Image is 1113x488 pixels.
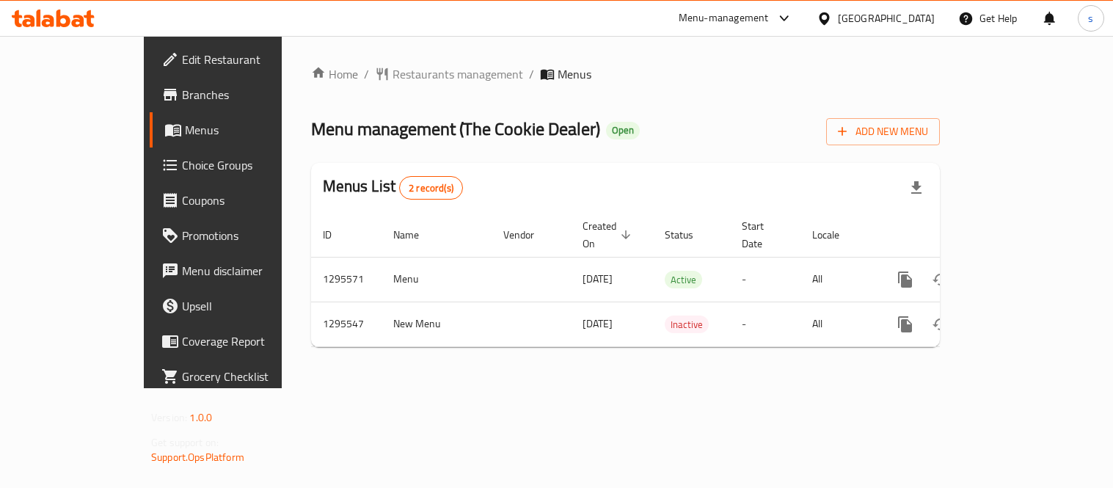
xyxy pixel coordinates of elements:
[189,408,212,427] span: 1.0.0
[393,65,523,83] span: Restaurants management
[150,253,329,288] a: Menu disclaimer
[182,192,318,209] span: Coupons
[826,118,940,145] button: Add New Menu
[150,218,329,253] a: Promotions
[665,316,709,333] span: Inactive
[150,288,329,324] a: Upsell
[393,226,438,244] span: Name
[503,226,553,244] span: Vendor
[583,314,613,333] span: [DATE]
[606,124,640,136] span: Open
[311,112,600,145] span: Menu management ( The Cookie Dealer )
[730,302,800,346] td: -
[382,257,492,302] td: Menu
[606,122,640,139] div: Open
[311,213,1040,347] table: enhanced table
[182,262,318,280] span: Menu disclaimer
[888,262,923,297] button: more
[150,42,329,77] a: Edit Restaurant
[150,112,329,148] a: Menus
[182,156,318,174] span: Choice Groups
[311,65,940,83] nav: breadcrumb
[182,368,318,385] span: Grocery Checklist
[529,65,534,83] li: /
[876,213,1040,258] th: Actions
[730,257,800,302] td: -
[311,257,382,302] td: 1295571
[311,65,358,83] a: Home
[182,297,318,315] span: Upsell
[742,217,783,252] span: Start Date
[923,262,958,297] button: Change Status
[151,408,187,427] span: Version:
[888,307,923,342] button: more
[800,257,876,302] td: All
[1088,10,1093,26] span: s
[899,170,934,205] div: Export file
[151,448,244,467] a: Support.OpsPlatform
[375,65,523,83] a: Restaurants management
[923,307,958,342] button: Change Status
[400,181,462,195] span: 2 record(s)
[812,226,858,244] span: Locale
[151,433,219,452] span: Get support on:
[665,272,702,288] span: Active
[558,65,591,83] span: Menus
[323,226,351,244] span: ID
[182,86,318,103] span: Branches
[838,123,928,141] span: Add New Menu
[182,332,318,350] span: Coverage Report
[382,302,492,346] td: New Menu
[150,359,329,394] a: Grocery Checklist
[399,176,463,200] div: Total records count
[583,217,635,252] span: Created On
[150,324,329,359] a: Coverage Report
[665,226,712,244] span: Status
[665,271,702,288] div: Active
[150,148,329,183] a: Choice Groups
[182,51,318,68] span: Edit Restaurant
[150,77,329,112] a: Branches
[185,121,318,139] span: Menus
[311,302,382,346] td: 1295547
[800,302,876,346] td: All
[150,183,329,218] a: Coupons
[182,227,318,244] span: Promotions
[679,10,769,27] div: Menu-management
[364,65,369,83] li: /
[583,269,613,288] span: [DATE]
[838,10,935,26] div: [GEOGRAPHIC_DATA]
[323,175,463,200] h2: Menus List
